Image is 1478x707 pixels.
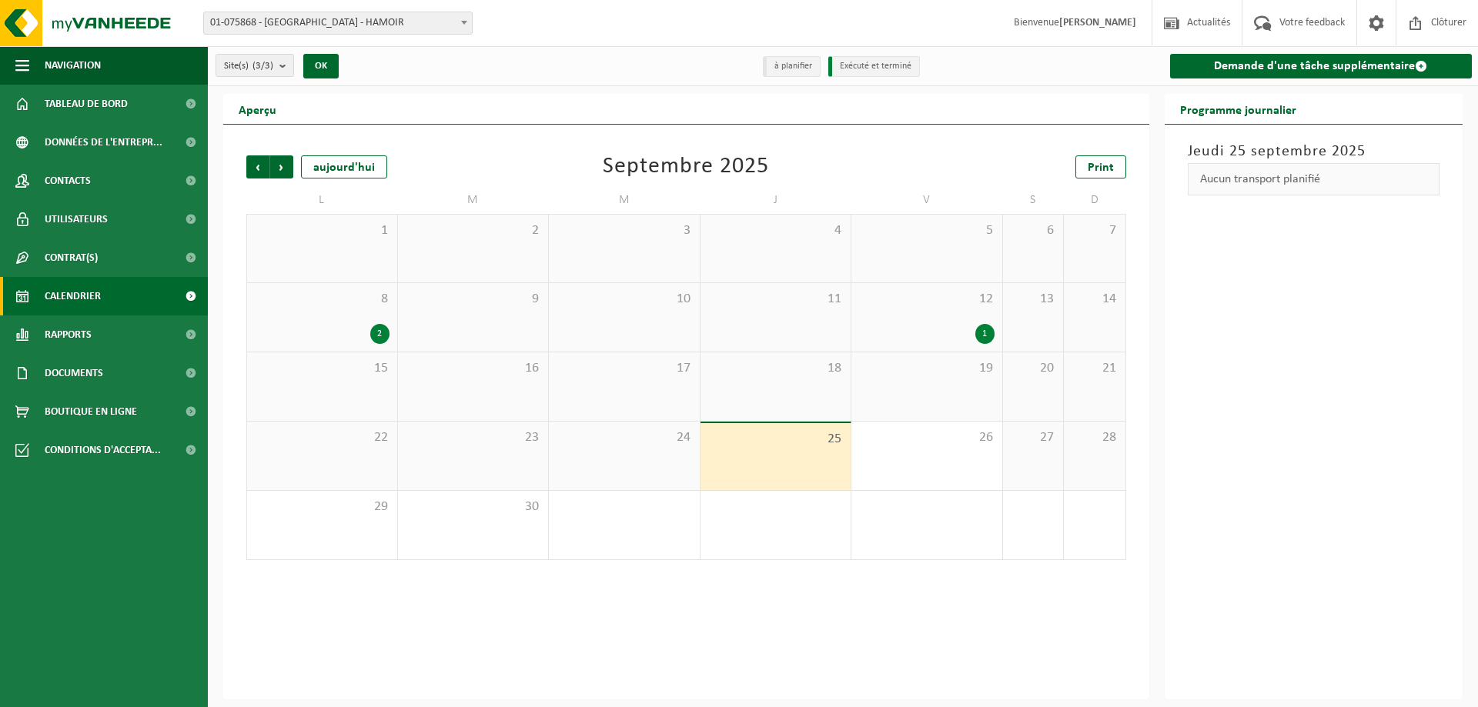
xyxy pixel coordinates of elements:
[255,360,390,377] span: 15
[975,324,995,344] div: 1
[45,431,161,469] span: Conditions d'accepta...
[246,186,398,214] td: L
[203,12,473,35] span: 01-075868 - BELOURTHE - HAMOIR
[303,54,339,78] button: OK
[1165,94,1312,124] h2: Programme journalier
[45,238,98,277] span: Contrat(s)
[270,155,293,178] span: Suivant
[557,291,692,308] span: 10
[851,186,1003,214] td: V
[406,222,541,239] span: 2
[45,392,137,431] span: Boutique en ligne
[255,222,390,239] span: 1
[557,222,692,239] span: 3
[301,155,387,178] div: aujourd'hui
[223,94,292,124] h2: Aperçu
[216,54,294,77] button: Site(s)(3/3)
[1003,186,1065,214] td: S
[398,186,550,214] td: M
[603,155,769,178] div: Septembre 2025
[255,499,390,515] span: 29
[252,61,273,71] count: (3/3)
[255,429,390,446] span: 22
[1088,162,1114,174] span: Print
[708,222,844,239] span: 4
[828,56,920,77] li: Exécuté et terminé
[1075,155,1126,178] a: Print
[1072,222,1117,239] span: 7
[45,123,162,162] span: Données de l'entrepr...
[246,155,269,178] span: Précédent
[1011,429,1056,446] span: 27
[406,499,541,515] span: 30
[45,200,108,238] span: Utilisateurs
[45,315,92,354] span: Rapports
[204,12,472,34] span: 01-075868 - BELOURTHE - HAMOIR
[45,85,128,123] span: Tableau de bord
[708,360,844,377] span: 18
[1072,429,1117,446] span: 28
[1170,54,1473,78] a: Demande d'une tâche supplémentaire
[557,429,692,446] span: 24
[859,222,995,239] span: 5
[708,431,844,448] span: 25
[1011,360,1056,377] span: 20
[859,429,995,446] span: 26
[224,55,273,78] span: Site(s)
[406,360,541,377] span: 16
[45,162,91,200] span: Contacts
[549,186,701,214] td: M
[557,360,692,377] span: 17
[1059,17,1136,28] strong: [PERSON_NAME]
[701,186,852,214] td: J
[1072,291,1117,308] span: 14
[1188,163,1440,195] div: Aucun transport planifié
[255,291,390,308] span: 8
[45,46,101,85] span: Navigation
[370,324,390,344] div: 2
[1072,360,1117,377] span: 21
[763,56,821,77] li: à planifier
[1011,222,1056,239] span: 6
[859,360,995,377] span: 19
[406,429,541,446] span: 23
[45,277,101,315] span: Calendrier
[45,354,103,392] span: Documents
[1188,140,1440,163] h3: Jeudi 25 septembre 2025
[708,291,844,308] span: 11
[1064,186,1125,214] td: D
[859,291,995,308] span: 12
[1011,291,1056,308] span: 13
[406,291,541,308] span: 9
